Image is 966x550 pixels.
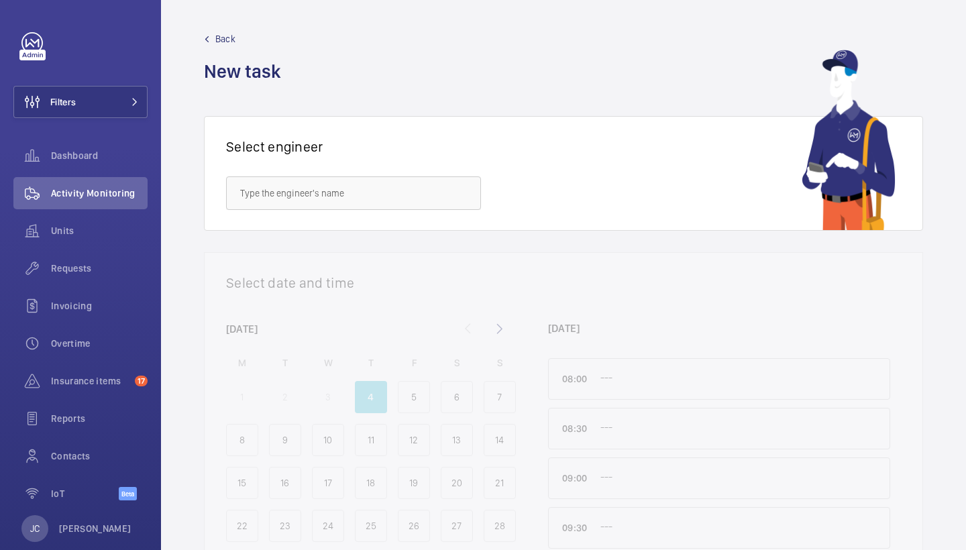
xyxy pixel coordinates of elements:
span: Contacts [51,449,148,463]
span: Beta [119,487,137,500]
h1: New task [204,59,289,84]
img: mechanic using app [802,50,896,230]
span: Overtime [51,337,148,350]
span: Insurance items [51,374,129,388]
span: Filters [50,95,76,109]
span: Invoicing [51,299,148,313]
span: IoT [51,487,119,500]
span: Reports [51,412,148,425]
button: Filters [13,86,148,118]
input: Type the engineer's name [226,176,481,210]
span: 17 [135,376,148,386]
span: Back [215,32,235,46]
span: Units [51,224,148,237]
span: Requests [51,262,148,275]
span: Dashboard [51,149,148,162]
p: [PERSON_NAME] [59,522,131,535]
span: Activity Monitoring [51,186,148,200]
h1: Select engineer [226,138,323,155]
p: JC [30,522,40,535]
